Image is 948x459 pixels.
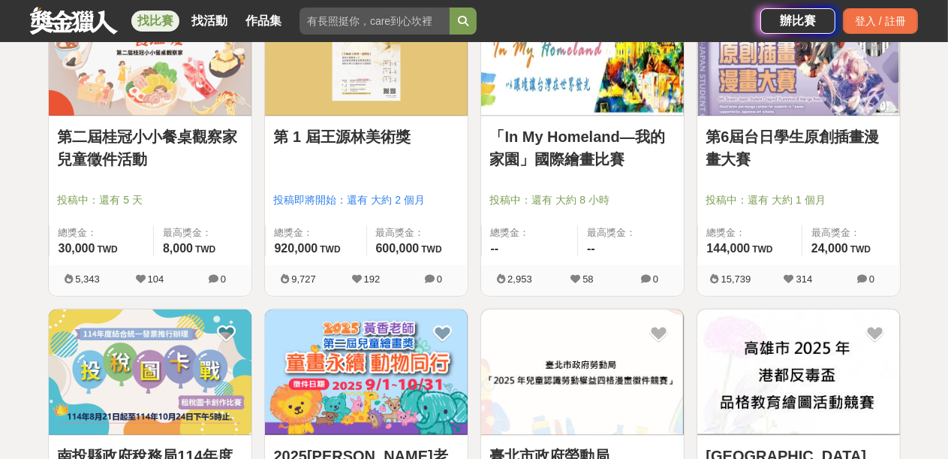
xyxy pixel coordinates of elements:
span: -- [587,242,595,255]
span: 總獎金： [275,225,357,240]
span: 192 [364,273,381,285]
span: 0 [437,273,442,285]
span: 24,000 [811,242,848,255]
input: 有長照挺你，care到心坎裡！青春出手，拍出照顧 影音徵件活動 [299,8,450,35]
span: 總獎金： [59,225,144,240]
a: Cover Image [697,310,900,436]
span: TWD [850,244,871,255]
span: 總獎金： [707,225,793,240]
span: 最高獎金： [163,225,242,240]
span: 總獎金： [491,225,569,240]
span: 最高獎金： [811,225,891,240]
span: 最高獎金： [376,225,459,240]
img: Cover Image [697,310,900,435]
span: 15,739 [721,273,751,285]
img: Cover Image [481,310,684,435]
span: 104 [148,273,164,285]
div: 登入 / 註冊 [843,8,918,34]
a: 辦比賽 [760,8,835,34]
span: 314 [796,273,813,285]
span: 0 [221,273,226,285]
a: 找活動 [185,11,233,32]
span: 5,343 [75,273,100,285]
span: 0 [653,273,658,285]
span: -- [491,242,499,255]
span: TWD [320,244,340,255]
img: Cover Image [49,310,251,435]
a: Cover Image [49,310,251,436]
span: 0 [869,273,874,285]
span: 600,000 [376,242,420,255]
span: TWD [421,244,441,255]
img: Cover Image [265,310,468,435]
a: 「In My Homeland—我的家園」國際繪畫比賽 [490,125,675,171]
a: 找比賽 [131,11,179,32]
span: 9,727 [291,273,316,285]
span: TWD [752,244,772,255]
span: 投稿中：還有 大約 1 個月 [706,192,891,208]
a: 第6屆台日學生原創插畫漫畫大賽 [706,125,891,171]
span: 30,000 [59,242,95,255]
a: Cover Image [481,310,684,436]
span: 144,000 [707,242,751,255]
span: TWD [195,244,215,255]
span: 920,000 [275,242,318,255]
span: 8,000 [163,242,193,255]
a: 作品集 [239,11,287,32]
span: 2,953 [507,273,532,285]
a: 第 1 屆王源林美術獎 [274,125,459,148]
span: 投稿中：還有 5 天 [58,192,242,208]
a: Cover Image [265,310,468,436]
span: 投稿即將開始：還有 大約 2 個月 [274,192,459,208]
span: 58 [582,273,593,285]
span: TWD [97,244,117,255]
a: 第二屆桂冠小小餐桌觀察家兒童徵件活動 [58,125,242,171]
span: 投稿中：還有 大約 8 小時 [490,192,675,208]
span: 最高獎金： [587,225,675,240]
